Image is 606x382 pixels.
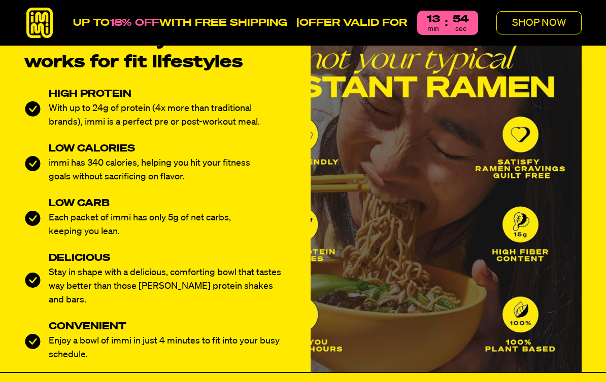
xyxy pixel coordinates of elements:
[49,89,131,99] p: HIGH PROTEIN
[24,52,243,73] h2: works for fit lifestyles
[453,14,469,24] span: 54
[512,18,566,28] p: SHOP NOW
[49,266,282,307] p: Stay in shape with a delicious, comforting bowl that tastes way better than those [PERSON_NAME] p...
[24,8,55,38] img: immi-logo.svg
[73,17,407,29] p: WITH FREE SHIPPING |
[49,198,110,209] p: LOW CARB
[496,11,582,34] button: SHOP NOW
[445,18,448,28] p: :
[427,25,439,32] p: min
[110,18,159,28] span: 18% OFF
[49,157,262,184] p: immi has 340 calories, helping you hit your fitness goals without sacrificing on flavor.
[311,30,582,372] img: Person enjoying a bowl of keto-friendly, high-protein, plant-based ramen with various label highl...
[49,211,262,239] p: Each packet of immi has only 5g of net carbs, keeping you lean.
[455,25,466,32] p: sec
[49,102,262,129] p: With up to 24g of protein (4x more than traditional brands), immi is a perfect pre or post-workou...
[49,253,110,263] p: DELICIOUS
[49,143,135,154] p: LOW CALORIES
[49,334,282,362] p: Enjoy a bowl of immi in just 4 minutes to fit into your busy schedule.
[427,14,440,24] span: 13
[49,321,126,332] p: CONVENIENT
[299,18,407,28] strong: OFFER VALID FOR
[73,18,110,28] span: UP TO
